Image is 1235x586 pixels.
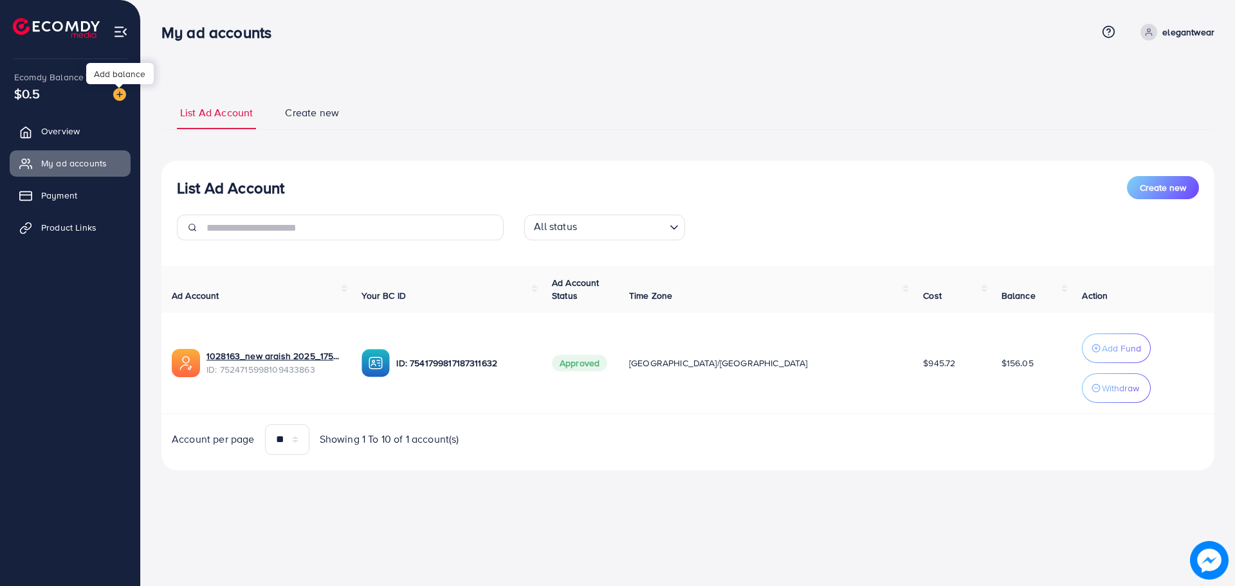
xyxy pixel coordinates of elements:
span: Create new [1140,181,1186,194]
h3: List Ad Account [177,179,284,197]
span: Time Zone [629,289,672,302]
span: Your BC ID [361,289,406,302]
img: ic-ads-acc.e4c84228.svg [172,349,200,377]
img: logo [13,18,100,38]
span: Ad Account [172,289,219,302]
span: Approved [552,355,607,371]
span: Payment [41,189,77,202]
span: $945.72 [923,357,955,369]
span: My ad accounts [41,157,107,170]
span: $156.05 [1002,357,1034,369]
a: Payment [10,182,131,208]
a: elegantwear [1135,24,1214,40]
span: Ecomdy Balance [14,71,84,84]
button: Withdraw [1082,373,1151,403]
img: menu [113,24,128,39]
button: Add Fund [1082,333,1151,363]
button: Create new [1127,176,1199,199]
a: 1028163_new araish 2025_1751984578903 [206,350,341,362]
img: image [113,88,126,101]
span: [GEOGRAPHIC_DATA]/[GEOGRAPHIC_DATA] [629,357,808,369]
span: Account per page [172,432,255,447]
span: Ad Account Status [552,276,599,302]
a: Product Links [10,215,131,240]
span: Showing 1 To 10 of 1 account(s) [320,432,459,447]
a: Overview [10,118,131,144]
img: ic-ba-acc.ded83a64.svg [361,349,390,377]
p: elegantwear [1162,24,1214,40]
span: Cost [923,289,942,302]
span: Create new [285,105,339,120]
input: Search for option [581,217,664,237]
span: Overview [41,125,80,138]
span: Product Links [41,221,96,234]
p: Withdraw [1102,380,1139,396]
h3: My ad accounts [161,23,282,42]
p: ID: 7541799817187311632 [396,355,531,371]
div: Search for option [524,215,685,240]
span: List Ad Account [180,105,253,120]
div: <span class='underline'>1028163_new araish 2025_1751984578903</span></br>7524715998109433863 [206,350,341,376]
span: Balance [1002,289,1036,302]
span: Action [1082,289,1108,302]
span: ID: 7524715998109433863 [206,363,341,376]
a: My ad accounts [10,150,131,176]
div: Add balance [86,63,154,84]
p: Add Fund [1102,341,1141,356]
img: image [1190,541,1229,580]
span: All status [531,217,580,237]
span: $0.5 [12,81,42,106]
